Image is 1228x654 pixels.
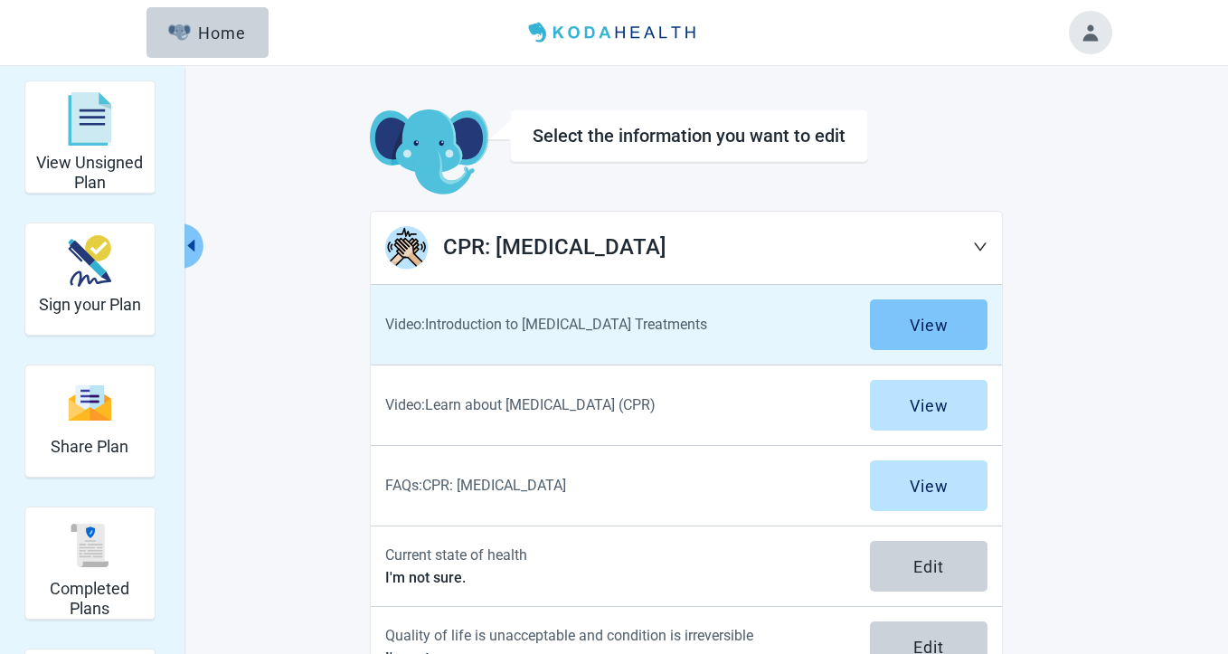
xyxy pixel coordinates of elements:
[385,474,848,497] p: FAQs: CPR: [MEDICAL_DATA]
[146,7,269,58] button: ElephantHome
[443,231,973,265] h1: CPR: [MEDICAL_DATA]
[168,24,191,41] img: Elephant
[521,18,707,47] img: Koda Health
[370,109,488,196] img: Koda Elephant
[181,223,203,269] button: Collapse menu
[913,557,944,575] div: Edit
[910,477,949,495] div: View
[183,237,200,254] span: caret-left
[168,24,246,42] div: Home
[385,624,848,647] p: Quality of life is unacceptable and condition is irreversible
[24,507,156,620] div: Completed Plans
[910,396,949,414] div: View
[870,380,987,431] button: View
[385,393,848,416] p: Video: Learn about [MEDICAL_DATA] (CPR)
[39,295,141,315] h2: Sign your Plan
[870,541,987,592] button: Edit
[68,384,111,422] img: svg%3e
[385,566,848,589] p: I'm not sure.
[68,235,111,287] img: make_plan_official-CpYJDfBD.svg
[33,579,147,618] h2: Completed Plans
[33,153,147,192] h2: View Unsigned Plan
[870,299,987,350] button: View
[385,544,848,566] p: Current state of health
[1069,11,1112,54] button: Toggle account menu
[385,226,429,270] img: Step Icon
[24,365,156,478] div: Share Plan
[910,316,949,334] div: View
[385,313,848,336] p: Video: Introduction to [MEDICAL_DATA] Treatments
[24,223,156,336] div: Sign your Plan
[68,92,111,147] img: svg%3e
[68,524,111,567] img: svg%3e
[24,81,156,194] div: View Unsigned Plan
[870,460,987,511] button: View
[51,437,128,457] h2: Share Plan
[533,125,845,147] div: Select the information you want to edit
[973,240,987,254] span: down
